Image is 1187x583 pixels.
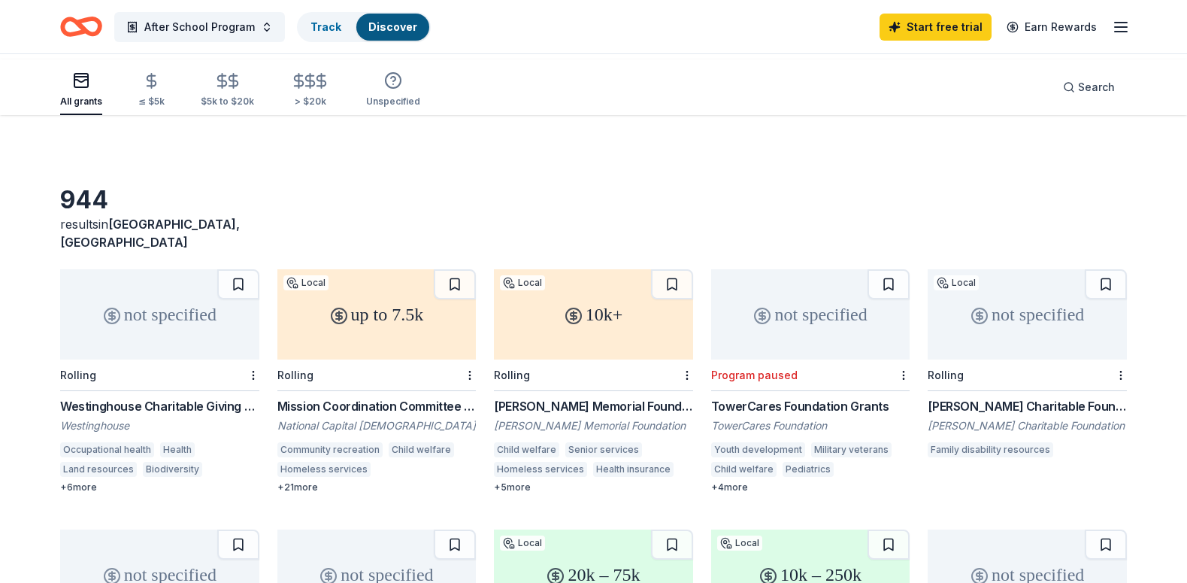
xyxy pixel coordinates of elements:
div: > $20k [290,96,330,108]
div: Westinghouse [60,418,259,433]
button: All grants [60,65,102,115]
button: Search [1051,72,1127,102]
div: Local [500,275,545,290]
button: ≤ $5k [138,66,165,115]
div: Occupational health [60,442,154,457]
a: Discover [368,20,417,33]
div: Westinghouse Charitable Giving Program [60,397,259,415]
div: not specified [928,269,1127,360]
div: Child welfare [494,442,559,457]
div: + 5 more [494,481,693,493]
div: results [60,215,259,251]
div: Military veterans [811,442,892,457]
div: TowerCares Foundation [711,418,910,433]
div: Program paused [711,369,798,381]
button: TrackDiscover [297,12,431,42]
div: Senior services [565,442,642,457]
div: [PERSON_NAME] Memorial Foundation [494,418,693,433]
div: Rolling [60,369,96,381]
button: After School Program [114,12,285,42]
div: Mission Coordination Committee Grants: Local Mission Grant [277,397,477,415]
div: + 4 more [711,481,910,493]
div: Rolling [928,369,964,381]
div: ≤ $5k [138,96,165,108]
a: up to 7.5kLocalRollingMission Coordination Committee Grants: Local Mission GrantNational Capital ... [277,269,477,493]
div: Family disability resources [928,442,1053,457]
a: Earn Rewards [998,14,1106,41]
div: National Capital [DEMOGRAPHIC_DATA] [277,418,477,433]
div: 10k+ [494,269,693,360]
div: [PERSON_NAME] Charitable Foundation [928,418,1127,433]
div: Local [934,275,979,290]
span: in [60,217,240,250]
div: Child welfare [711,462,777,477]
div: Local [500,536,545,551]
button: $5k to $20k [201,66,254,115]
div: Pediatrics [783,462,834,477]
div: not specified [711,269,910,360]
div: 944 [60,185,259,215]
div: Child welfare [389,442,454,457]
div: Homeless services [494,462,587,477]
div: up to 7.5k [277,269,477,360]
button: > $20k [290,66,330,115]
div: Health insurance [593,462,674,477]
a: Home [60,9,102,44]
div: Local [283,275,329,290]
div: $5k to $20k [201,96,254,108]
div: + 21 more [277,481,477,493]
div: Rolling [277,369,313,381]
a: not specifiedProgram pausedTowerCares Foundation GrantsTowerCares FoundationYouth developmentMili... [711,269,910,493]
span: Search [1078,78,1115,96]
div: [PERSON_NAME] Charitable Foundation Grant [928,397,1127,415]
div: Rolling [494,369,530,381]
a: Track [310,20,341,33]
div: TowerCares Foundation Grants [711,397,910,415]
a: Start free trial [880,14,992,41]
a: not specifiedRollingWestinghouse Charitable Giving ProgramWestinghouseOccupational healthHealthLa... [60,269,259,493]
div: Local [717,536,762,551]
div: [PERSON_NAME] Memorial Foundation Grants [494,397,693,415]
div: Biodiversity [143,462,202,477]
a: not specifiedLocalRolling[PERSON_NAME] Charitable Foundation Grant[PERSON_NAME] Charitable Founda... [928,269,1127,462]
a: 10k+LocalRolling[PERSON_NAME] Memorial Foundation Grants[PERSON_NAME] Memorial FoundationChild we... [494,269,693,493]
span: [GEOGRAPHIC_DATA], [GEOGRAPHIC_DATA] [60,217,240,250]
span: After School Program [144,18,255,36]
button: Unspecified [366,65,420,115]
div: All grants [60,96,102,108]
div: Health [160,442,195,457]
div: Youth development [711,442,805,457]
div: Community recreation [277,442,383,457]
div: Unspecified [366,96,420,108]
div: not specified [60,269,259,360]
div: Homeless services [277,462,371,477]
div: Land resources [60,462,137,477]
div: + 6 more [60,481,259,493]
